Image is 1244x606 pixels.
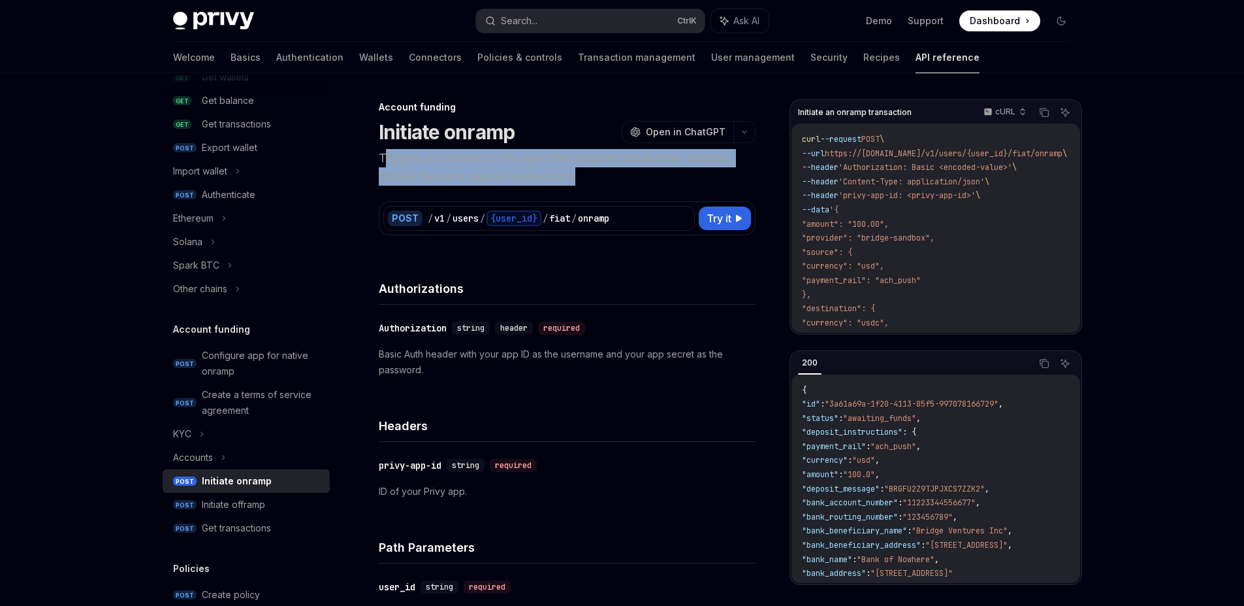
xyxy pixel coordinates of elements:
[578,42,695,73] a: Transaction management
[976,190,980,201] span: \
[810,42,848,73] a: Security
[173,258,219,273] div: Spark BTC
[870,568,953,579] span: "[STREET_ADDRESS]"
[953,512,957,522] span: ,
[173,500,197,510] span: POST
[646,126,726,139] span: Open in ChatGPT
[173,143,197,153] span: POST
[802,512,898,522] span: "bank_routing_number"
[838,162,1012,173] span: 'Authorization: Basic <encoded-value>'
[802,290,811,300] span: },
[802,190,838,201] span: --header
[843,469,875,480] span: "100.0"
[985,484,989,494] span: ,
[912,526,1008,536] span: "Bridge Ventures Inc"
[825,148,1062,159] span: https://[DOMAIN_NAME]/v1/users/{user_id}/fiat/onramp
[711,42,795,73] a: User management
[802,148,825,159] span: --url
[163,112,330,136] a: GETGet transactions
[453,212,479,225] div: users
[798,107,912,118] span: Initiate an onramp transaction
[1008,526,1012,536] span: ,
[486,210,541,226] div: {user_id}
[802,399,820,409] span: "id"
[379,280,756,297] h4: Authorizations
[934,554,939,565] span: ,
[711,9,769,33] button: Ask AI
[173,120,191,129] span: GET
[1057,355,1074,372] button: Ask AI
[457,323,485,333] span: string
[379,120,515,144] h1: Initiate onramp
[163,136,330,160] a: POSTExport wallet
[802,582,806,593] span: }
[379,101,756,114] div: Account funding
[173,42,215,73] a: Welcome
[464,581,511,594] div: required
[202,520,271,536] div: Get transactions
[970,14,1020,27] span: Dashboard
[202,140,257,156] div: Export wallet
[490,459,537,472] div: required
[884,484,985,494] span: "BRGFU2Z9TJPJXCS7ZZK2"
[843,413,916,424] span: "awaiting_funds"
[908,14,944,27] a: Support
[379,322,447,335] div: Authorization
[578,212,609,225] div: onramp
[173,12,254,30] img: dark logo
[477,42,562,73] a: Policies & controls
[802,455,848,465] span: "currency"
[1057,104,1074,121] button: Ask AI
[379,459,441,472] div: privy-app-id
[921,540,925,550] span: :
[388,210,423,226] div: POST
[1036,355,1053,372] button: Copy the contents from the code block
[998,399,1003,409] span: ,
[898,512,902,522] span: :
[173,450,213,465] div: Accounts
[802,275,921,286] span: "payment_rail": "ach_push"
[802,413,838,424] span: "status"
[446,212,451,225] div: /
[820,399,825,409] span: :
[866,568,870,579] span: :
[916,413,921,424] span: ,
[379,484,756,499] p: ID of your Privy app.
[202,93,254,109] div: Get balance
[838,469,843,480] span: :
[902,497,976,508] span: "11223344556677"
[802,497,898,508] span: "bank_account_number"
[802,526,907,536] span: "bank_beneficiary_name"
[870,441,916,452] span: "ach_push"
[802,385,806,396] span: {
[379,149,756,186] p: Triggers an onramp to the specified recipient blockchain address, returns the bank deposit instru...
[173,96,191,106] span: GET
[426,582,453,592] span: string
[1008,540,1012,550] span: ,
[173,322,250,337] h5: Account funding
[902,427,916,437] span: : {
[202,497,265,513] div: Initiate offramp
[976,497,980,508] span: ,
[173,426,191,442] div: KYC
[802,331,875,342] span: "chain": "base",
[231,42,261,73] a: Basics
[677,16,697,26] span: Ctrl K
[857,554,934,565] span: "Bank of Nowhere"
[875,469,880,480] span: ,
[500,323,528,333] span: header
[802,205,829,215] span: --data
[907,526,912,536] span: :
[802,540,921,550] span: "bank_beneficiary_address"
[173,210,214,226] div: Ethereum
[838,413,843,424] span: :
[802,261,884,271] span: "currency": "usd",
[825,399,998,409] span: "3a61a69a-1f20-4113-85f5-997078166729"
[622,121,733,143] button: Open in ChatGPT
[880,134,884,144] span: \
[802,427,902,437] span: "deposit_instructions"
[202,473,272,489] div: Initiate onramp
[501,13,537,29] div: Search...
[916,441,921,452] span: ,
[379,346,756,378] p: Basic Auth header with your app ID as the username and your app secret as the password.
